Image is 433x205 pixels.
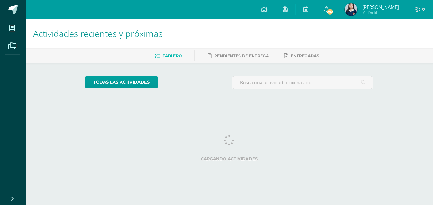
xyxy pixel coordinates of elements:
[85,76,158,88] a: todas las Actividades
[232,76,373,89] input: Busca una actividad próxima aquí...
[85,156,374,161] label: Cargando actividades
[327,8,334,15] span: 292
[208,51,269,61] a: Pendientes de entrega
[163,53,182,58] span: Tablero
[362,4,399,10] span: [PERSON_NAME]
[362,10,399,15] span: Mi Perfil
[345,3,357,16] img: 42b474875078ad307b7aafb8902621bc.png
[214,53,269,58] span: Pendientes de entrega
[155,51,182,61] a: Tablero
[284,51,319,61] a: Entregadas
[33,27,163,40] span: Actividades recientes y próximas
[291,53,319,58] span: Entregadas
